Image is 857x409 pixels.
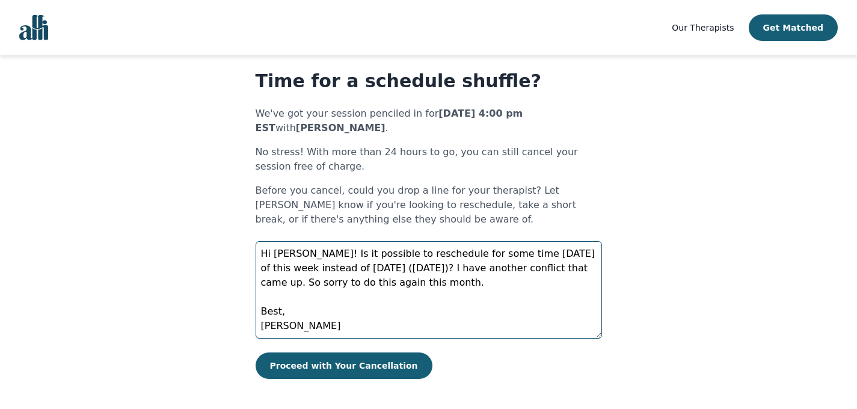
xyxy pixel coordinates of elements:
p: No stress! With more than 24 hours to go, you can still cancel your session free of charge. [256,145,602,174]
h1: Time for a schedule shuffle? [256,70,602,92]
button: Get Matched [749,14,838,41]
p: We've got your session penciled in for with . [256,106,602,135]
a: Our Therapists [672,20,734,35]
img: alli logo [19,15,48,40]
b: [PERSON_NAME] [296,122,385,134]
textarea: Hi [PERSON_NAME]! Is it possible to reschedule for some time [DATE] of this week instead of [DATE... [256,241,602,339]
p: Before you cancel, could you drop a line for your therapist? Let [PERSON_NAME] know if you're loo... [256,183,602,227]
button: Proceed with Your Cancellation [256,352,432,379]
span: Our Therapists [672,23,734,32]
